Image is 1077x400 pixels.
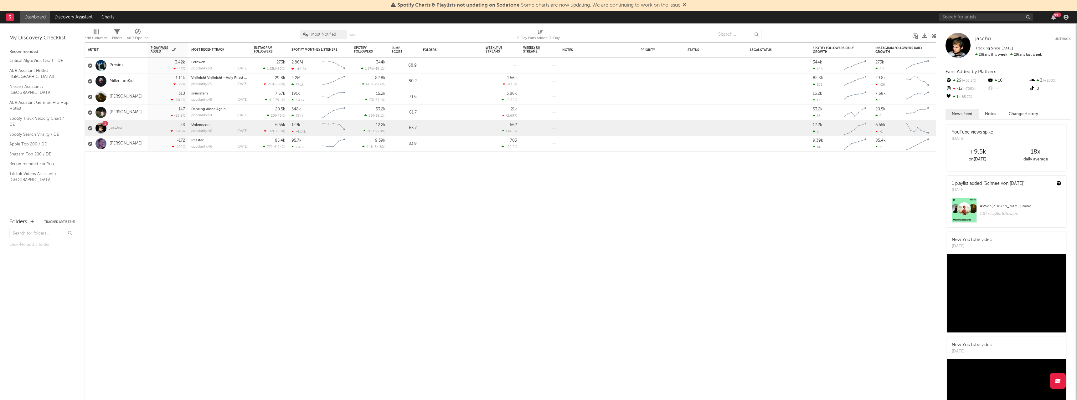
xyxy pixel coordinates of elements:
[946,77,987,85] div: 26
[264,82,285,86] div: ( )
[9,83,69,96] a: Nielsen Assistant / [GEOGRAPHIC_DATA]
[269,99,273,102] span: 41
[362,145,385,149] div: ( )
[875,107,885,111] div: 20.5k
[841,120,869,136] svg: Chart title
[291,139,301,143] div: 95.7k
[523,46,547,53] span: Weekly UK Streams
[1029,85,1071,93] div: 0
[369,99,373,102] span: 73
[267,67,275,71] span: 1.13k
[275,123,285,127] div: 6.55k
[85,27,107,45] div: Edit Columns
[979,109,1002,119] button: Notes
[980,210,1061,218] div: 1.04k playlist followers
[813,60,822,64] div: 344k
[813,98,820,102] div: 13
[875,129,883,134] div: -1
[171,98,185,102] div: -60.1 %
[841,58,869,73] svg: Chart title
[151,46,171,53] span: 7-Day Fans Added
[813,123,822,127] div: 12.2k
[191,123,209,127] a: Unbequem
[362,82,385,86] div: ( )
[361,67,385,71] div: ( )
[173,82,185,86] div: -29 %
[191,92,248,95] div: siriusstern
[1002,109,1044,119] button: Change History
[813,139,823,143] div: 9.39k
[291,92,300,96] div: 191k
[191,61,205,64] a: Fernweh
[20,11,50,23] a: Dashboard
[949,156,1007,163] div: on [DATE]
[502,98,517,102] div: +2.82 %
[373,145,384,149] span: -54.8 %
[320,120,348,136] svg: Chart title
[502,129,517,133] div: +14.5 %
[511,107,517,111] div: 21k
[276,60,285,64] div: 273k
[952,348,992,355] div: [DATE]
[875,76,886,80] div: 29.8k
[987,85,1029,93] div: --
[715,30,762,39] input: Search...
[507,76,517,80] div: 1.56k
[291,83,304,87] div: 77.1k
[271,114,275,118] span: 20
[1053,13,1061,17] div: 99 +
[1042,79,1056,83] span: +200 %
[237,114,248,117] div: [DATE]
[374,67,384,71] span: -19.1 %
[127,34,149,42] div: A&R Pipeline
[376,60,385,64] div: 344k
[374,99,384,102] span: -67.1 %
[275,76,285,80] div: 29.8k
[372,130,384,133] span: +36.8 %
[363,129,385,133] div: ( )
[983,181,1024,186] a: "Schnee von [DATE]"
[946,85,987,93] div: -12
[952,237,992,243] div: New YouTube video
[688,48,728,52] div: Status
[841,73,869,89] svg: Chart title
[171,129,185,133] div: -3.45 %
[947,198,1066,227] a: #25on[PERSON_NAME] Radio1.04kplaylist followers
[962,87,976,91] span: -700 %
[172,145,185,149] div: -120 %
[375,76,385,80] div: 82.8k
[191,67,212,70] div: popularity: 58
[112,34,122,42] div: Filters
[875,123,885,127] div: 6.55k
[904,105,932,120] svg: Chart title
[263,67,285,71] div: ( )
[392,140,417,148] div: 83.9
[237,98,248,102] div: [DATE]
[311,33,336,37] span: Most Notified
[9,170,69,183] a: TikTok Videos Assistant / [GEOGRAPHIC_DATA]
[1007,156,1064,163] div: daily average
[683,3,686,8] span: Dismiss
[486,46,508,53] span: Weekly US Streams
[503,82,517,86] div: -9.15 %
[975,36,991,42] span: jaschu
[9,67,69,80] a: A&R Assistant Hotlist ([GEOGRAPHIC_DATA])
[291,107,301,111] div: 548k
[946,93,987,101] div: 1
[9,241,75,249] div: Click to add a folder.
[813,46,860,54] div: Spotify Followers Daily Growth
[368,114,373,118] span: 86
[392,78,417,85] div: 80.2
[178,107,185,111] div: 147
[952,180,1024,187] div: 1 playlist added
[875,46,922,54] div: Instagram Followers Daily Growth
[367,130,371,133] span: 26
[178,92,185,96] div: 310
[349,33,357,37] button: Save
[517,27,564,45] div: 7-Day Fans Added (7-Day Fans Added)
[110,125,122,131] a: jaschu
[97,11,119,23] a: Charts
[507,92,517,96] div: 3.86k
[191,123,248,127] div: Unbequem
[875,92,886,96] div: 7.68k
